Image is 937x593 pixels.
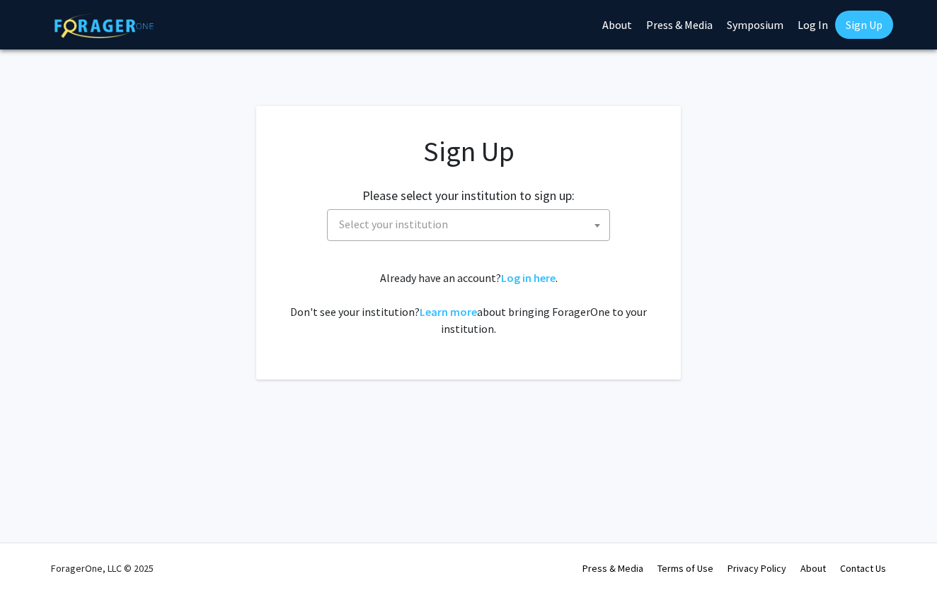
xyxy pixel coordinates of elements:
div: ForagerOne, LLC © 2025 [51,544,154,593]
div: Already have an account? . Don't see your institution? about bringing ForagerOne to your institut... [284,269,653,337]
a: Terms of Use [657,562,713,575]
a: About [800,562,826,575]
a: Press & Media [582,562,643,575]
span: Select your institution [327,209,610,241]
a: Log in here [501,271,556,285]
h1: Sign Up [284,134,653,168]
a: Contact Us [840,562,886,575]
img: ForagerOne Logo [54,13,154,38]
span: Select your institution [339,217,448,231]
a: Learn more about bringing ForagerOne to your institution [420,305,477,319]
a: Privacy Policy [728,562,786,575]
a: Sign Up [835,11,893,39]
h2: Please select your institution to sign up: [362,188,575,204]
span: Select your institution [333,210,609,239]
